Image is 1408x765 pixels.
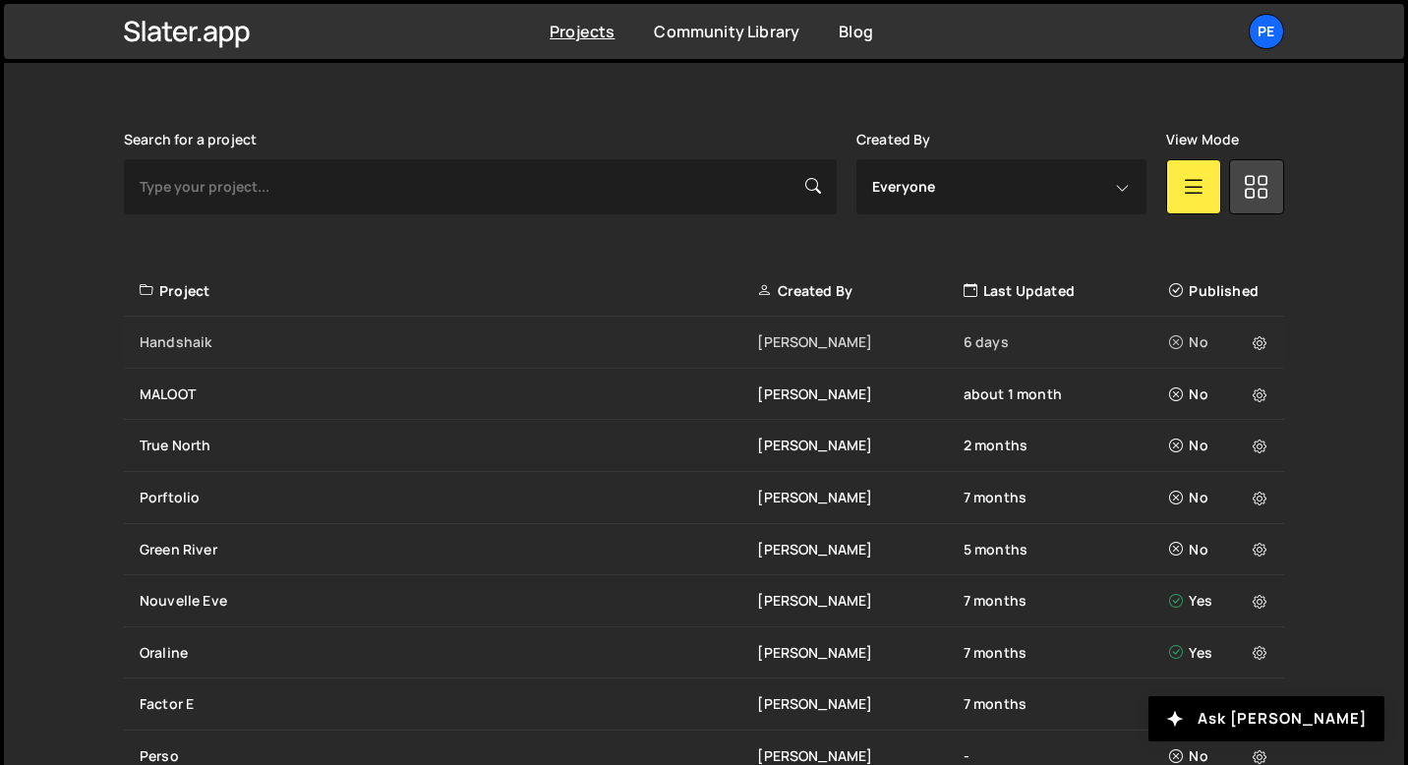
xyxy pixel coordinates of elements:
[1169,488,1272,507] div: No
[124,575,1284,627] a: Nouvelle Eve [PERSON_NAME] 7 months Yes
[124,524,1284,576] a: Green River [PERSON_NAME] 5 months No
[140,488,757,507] div: Porftolio
[124,159,837,214] input: Type your project...
[550,21,615,42] a: Projects
[140,694,757,714] div: Factor E
[757,488,963,507] div: [PERSON_NAME]
[757,436,963,455] div: [PERSON_NAME]
[964,694,1169,714] div: 7 months
[757,540,963,559] div: [PERSON_NAME]
[1169,332,1272,352] div: No
[124,132,257,147] label: Search for a project
[124,627,1284,679] a: Oraline [PERSON_NAME] 7 months Yes
[1169,694,1272,714] div: No
[140,643,757,663] div: Oraline
[757,694,963,714] div: [PERSON_NAME]
[1169,384,1272,404] div: No
[757,591,963,611] div: [PERSON_NAME]
[1169,281,1272,301] div: Published
[140,384,757,404] div: MALOOT
[964,384,1169,404] div: about 1 month
[124,472,1284,524] a: Porftolio [PERSON_NAME] 7 months No
[1148,696,1384,741] button: Ask [PERSON_NAME]
[964,643,1169,663] div: 7 months
[964,281,1169,301] div: Last Updated
[757,643,963,663] div: [PERSON_NAME]
[964,488,1169,507] div: 7 months
[757,384,963,404] div: [PERSON_NAME]
[140,281,757,301] div: Project
[1166,132,1239,147] label: View Mode
[654,21,799,42] a: Community Library
[124,369,1284,421] a: MALOOT [PERSON_NAME] about 1 month No
[964,332,1169,352] div: 6 days
[1249,14,1284,49] a: Pe
[964,591,1169,611] div: 7 months
[140,332,757,352] div: Handshaik
[140,436,757,455] div: True North
[839,21,873,42] a: Blog
[124,420,1284,472] a: True North [PERSON_NAME] 2 months No
[124,317,1284,369] a: Handshaik [PERSON_NAME] 6 days No
[757,281,963,301] div: Created By
[140,591,757,611] div: Nouvelle Eve
[1169,436,1272,455] div: No
[1169,643,1272,663] div: Yes
[757,332,963,352] div: [PERSON_NAME]
[1169,540,1272,559] div: No
[1169,591,1272,611] div: Yes
[964,436,1169,455] div: 2 months
[856,132,931,147] label: Created By
[124,678,1284,731] a: Factor E [PERSON_NAME] 7 months No
[964,540,1169,559] div: 5 months
[140,540,757,559] div: Green River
